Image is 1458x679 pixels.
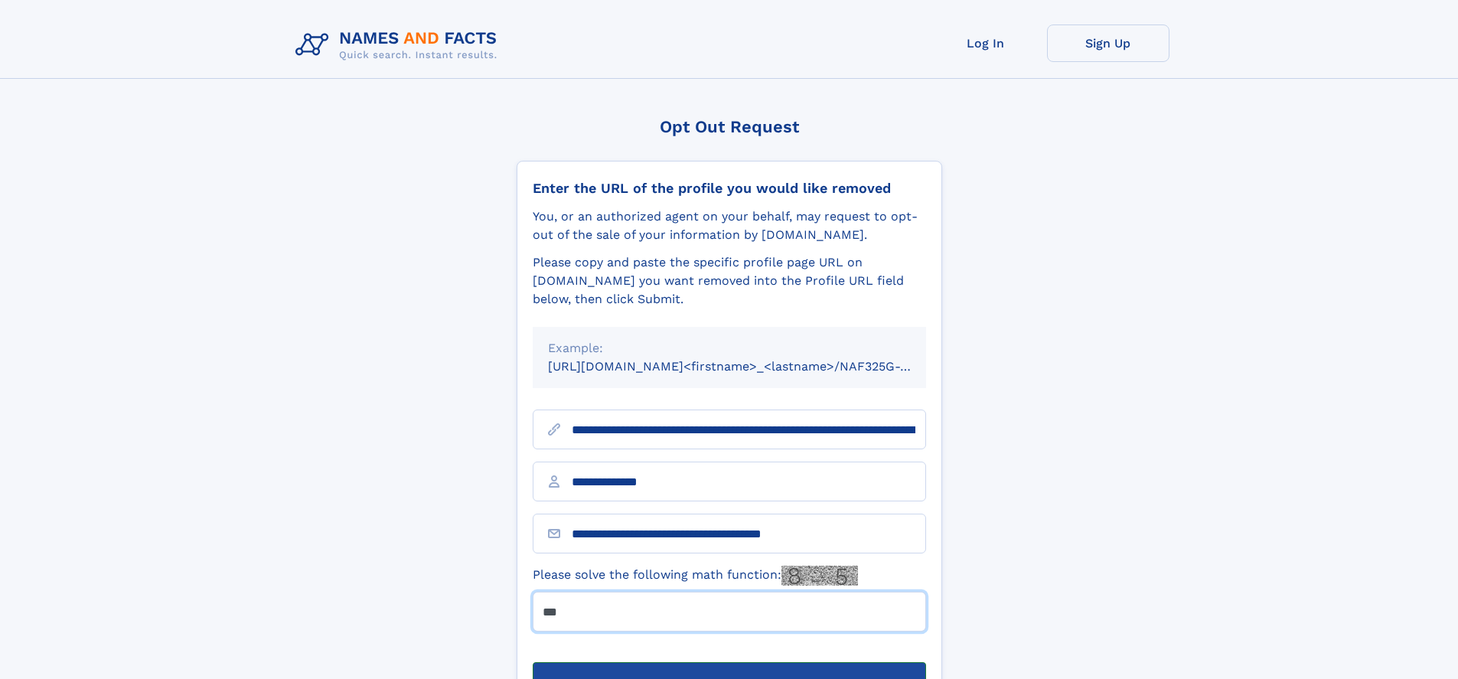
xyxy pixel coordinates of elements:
[1047,24,1169,62] a: Sign Up
[533,180,926,197] div: Enter the URL of the profile you would like removed
[533,566,858,586] label: Please solve the following math function:
[925,24,1047,62] a: Log In
[548,359,955,374] small: [URL][DOMAIN_NAME]<firstname>_<lastname>/NAF325G-xxxxxxxx
[533,253,926,308] div: Please copy and paste the specific profile page URL on [DOMAIN_NAME] you want removed into the Pr...
[533,207,926,244] div: You, or an authorized agent on your behalf, may request to opt-out of the sale of your informatio...
[548,339,911,357] div: Example:
[517,117,942,136] div: Opt Out Request
[289,24,510,66] img: Logo Names and Facts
